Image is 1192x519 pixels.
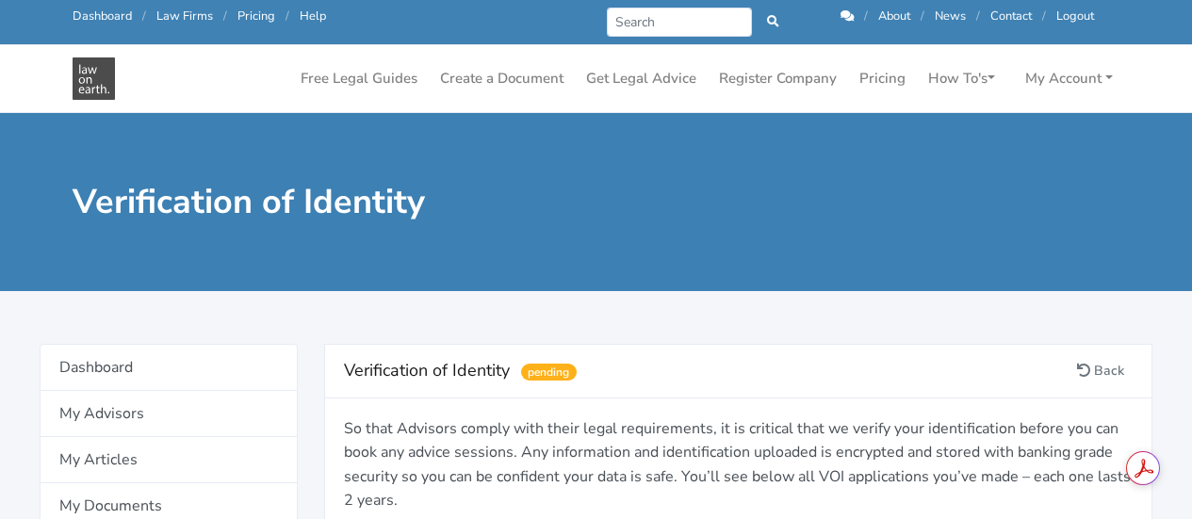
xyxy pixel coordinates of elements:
[607,8,753,37] input: Search
[73,57,115,100] img: Law On Earth
[878,8,910,24] a: About
[935,8,966,24] a: News
[142,8,146,24] span: /
[433,60,571,97] a: Create a Document
[1069,356,1133,385] a: Back
[40,391,298,437] a: My Advisors
[864,8,868,24] span: /
[73,181,583,223] h1: Verification of Identity
[344,417,1133,513] p: So that Advisors comply with their legal requirements, it is critical that we verify your identif...
[990,8,1032,24] a: Contact
[40,437,298,483] a: My Articles
[711,60,844,97] a: Register Company
[921,8,924,24] span: /
[286,8,289,24] span: /
[237,8,275,24] a: Pricing
[293,60,425,97] a: Free Legal Guides
[1056,8,1094,24] a: Logout
[579,60,704,97] a: Get Legal Advice
[344,356,1069,386] h4: Verification of Identity
[1042,8,1046,24] span: /
[300,8,326,24] a: Help
[521,364,576,381] span: pending
[40,344,298,391] a: Dashboard
[921,60,1003,97] a: How To's
[156,8,213,24] a: Law Firms
[852,60,913,97] a: Pricing
[223,8,227,24] span: /
[73,8,132,24] a: Dashboard
[1018,60,1120,97] a: My Account
[976,8,980,24] span: /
